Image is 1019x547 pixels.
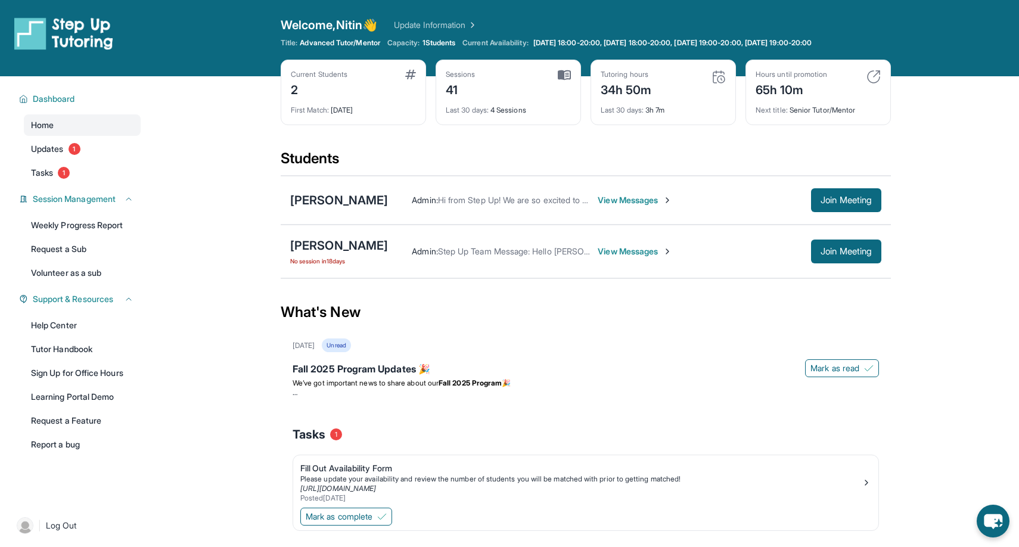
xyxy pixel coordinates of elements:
img: logo [14,17,113,50]
a: Tutor Handbook [24,338,141,360]
img: Mark as complete [377,512,387,521]
div: [PERSON_NAME] [290,237,388,254]
span: View Messages [598,194,672,206]
a: [URL][DOMAIN_NAME] [300,484,376,493]
img: Chevron-Right [663,195,672,205]
div: 34h 50m [601,79,652,98]
button: Mark as read [805,359,879,377]
div: Posted [DATE] [300,493,862,503]
a: Report a bug [24,434,141,455]
a: Home [24,114,141,136]
div: Tutoring hours [601,70,652,79]
img: Chevron Right [465,19,477,31]
span: Mark as read [810,362,859,374]
span: 1 [58,167,70,179]
div: [DATE] [291,98,416,115]
div: Students [281,149,891,175]
a: Sign Up for Office Hours [24,362,141,384]
img: card [866,70,881,84]
button: Session Management [28,193,133,205]
a: Weekly Progress Report [24,215,141,236]
div: 3h 7m [601,98,726,115]
a: Learning Portal Demo [24,386,141,408]
img: user-img [17,517,33,534]
span: No session in 18 days [290,256,388,266]
div: Current Students [291,70,347,79]
button: Join Meeting [811,240,881,263]
a: Request a Feature [24,410,141,431]
span: Admin : [412,195,437,205]
div: [PERSON_NAME] [290,192,388,209]
div: Hours until promotion [756,70,827,79]
img: Chevron-Right [663,247,672,256]
a: [DATE] 18:00-20:00, [DATE] 18:00-20:00, [DATE] 19:00-20:00, [DATE] 19:00-20:00 [531,38,814,48]
div: 2 [291,79,347,98]
span: [DATE] 18:00-20:00, [DATE] 18:00-20:00, [DATE] 19:00-20:00, [DATE] 19:00-20:00 [533,38,812,48]
strong: Fall 2025 Program [439,378,502,387]
span: 🎉 [502,378,511,387]
span: First Match : [291,105,329,114]
button: Join Meeting [811,188,881,212]
span: Admin : [412,246,437,256]
div: Senior Tutor/Mentor [756,98,881,115]
img: card [405,70,416,79]
span: We’ve got important news to share about our [293,378,439,387]
span: 1 Students [422,38,456,48]
span: 1 [330,428,342,440]
span: Join Meeting [821,248,872,255]
div: Fill Out Availability Form [300,462,862,474]
span: Session Management [33,193,116,205]
a: Request a Sub [24,238,141,260]
span: View Messages [598,245,672,257]
span: Current Availability: [462,38,528,48]
div: 41 [446,79,476,98]
span: Updates [31,143,64,155]
div: Please update your availability and review the number of students you will be matched with prior ... [300,474,862,484]
a: Update Information [394,19,477,31]
div: 65h 10m [756,79,827,98]
a: Volunteer as a sub [24,262,141,284]
span: 1 [69,143,80,155]
span: Join Meeting [821,197,872,204]
a: Fill Out Availability FormPlease update your availability and review the number of students you w... [293,455,878,505]
button: chat-button [977,505,1009,537]
span: Tasks [31,167,53,179]
img: Mark as read [864,363,874,373]
a: Tasks1 [24,162,141,184]
span: Next title : [756,105,788,114]
span: Last 30 days : [446,105,489,114]
span: Support & Resources [33,293,113,305]
div: 4 Sessions [446,98,571,115]
span: Welcome, Nitin 👋 [281,17,377,33]
a: Updates1 [24,138,141,160]
span: Log Out [46,520,77,532]
div: Fall 2025 Program Updates 🎉 [293,362,879,378]
img: card [558,70,571,80]
button: Mark as complete [300,508,392,526]
span: Capacity: [387,38,420,48]
div: Unread [322,338,350,352]
span: Advanced Tutor/Mentor [300,38,380,48]
a: |Log Out [12,512,141,539]
span: Mark as complete [306,511,372,523]
img: card [712,70,726,84]
span: Dashboard [33,93,75,105]
div: Sessions [446,70,476,79]
span: Last 30 days : [601,105,644,114]
div: [DATE] [293,341,315,350]
span: Tasks [293,426,325,443]
span: Home [31,119,54,131]
span: Title: [281,38,297,48]
button: Support & Resources [28,293,133,305]
button: Dashboard [28,93,133,105]
a: Help Center [24,315,141,336]
div: What's New [281,286,891,338]
span: | [38,518,41,533]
